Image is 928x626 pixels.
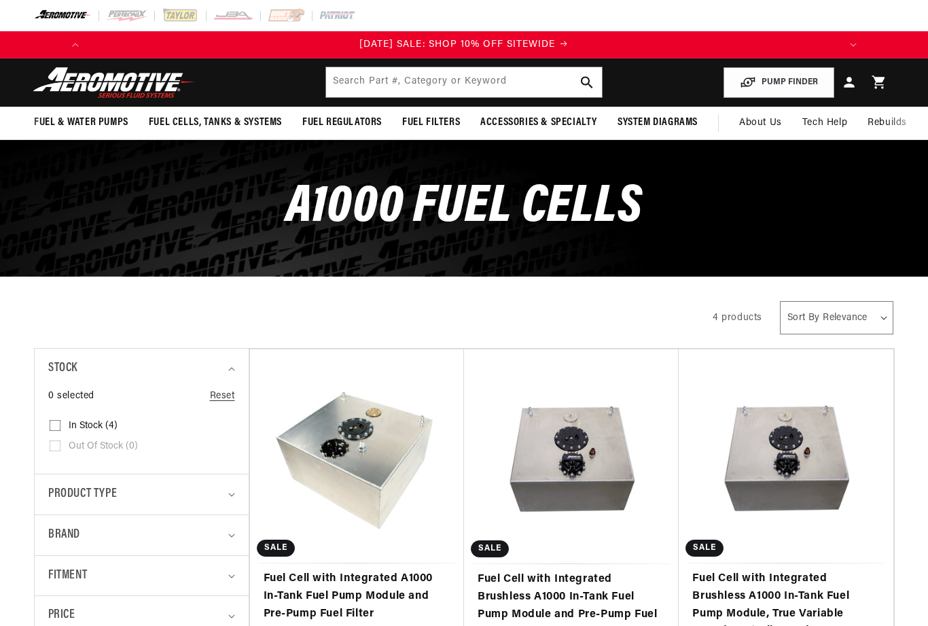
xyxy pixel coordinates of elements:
[48,349,235,389] summary: Stock (0 selected)
[802,116,847,131] span: Tech Help
[607,107,708,139] summary: System Diagrams
[792,107,857,139] summary: Tech Help
[24,107,139,139] summary: Fuel & Water Pumps
[713,313,762,323] span: 4 products
[48,515,235,555] summary: Brand (0 selected)
[392,107,470,139] summary: Fuel Filters
[729,107,792,139] a: About Us
[480,116,597,130] span: Accessories & Specialty
[572,67,602,97] button: search button
[264,570,450,623] a: Fuel Cell with Integrated A1000 In-Tank Fuel Pump Module and Pre-Pump Fuel Filter
[48,485,117,504] span: Product type
[210,389,235,404] a: Reset
[868,116,907,131] span: Rebuilds
[470,107,607,139] summary: Accessories & Specialty
[69,420,118,432] span: In stock (4)
[857,107,917,139] summary: Rebuilds
[48,606,75,625] span: Price
[48,556,235,596] summary: Fitment (0 selected)
[89,37,840,52] div: Announcement
[149,116,282,130] span: Fuel Cells, Tanks & Systems
[359,39,555,50] span: [DATE] SALE: SHOP 10% OFF SITEWIDE
[139,107,292,139] summary: Fuel Cells, Tanks & Systems
[840,31,867,58] button: Translation missing: en.sections.announcements.next_announcement
[286,181,643,234] span: A1000 Fuel Cells
[89,37,840,52] a: [DATE] SALE: SHOP 10% OFF SITEWIDE
[48,359,77,379] span: Stock
[34,116,128,130] span: Fuel & Water Pumps
[292,107,392,139] summary: Fuel Regulators
[48,525,80,545] span: Brand
[326,67,603,97] input: Search by Part Number, Category or Keyword
[62,31,89,58] button: Translation missing: en.sections.announcements.previous_announcement
[739,118,782,128] span: About Us
[89,37,840,52] div: 1 of 3
[29,67,199,99] img: Aeromotive
[302,116,382,130] span: Fuel Regulators
[618,116,698,130] span: System Diagrams
[48,474,235,515] summary: Product type (0 selected)
[48,389,94,404] span: 0 selected
[724,67,834,98] button: PUMP FINDER
[48,566,87,586] span: Fitment
[69,440,138,453] span: Out of stock (0)
[402,116,460,130] span: Fuel Filters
